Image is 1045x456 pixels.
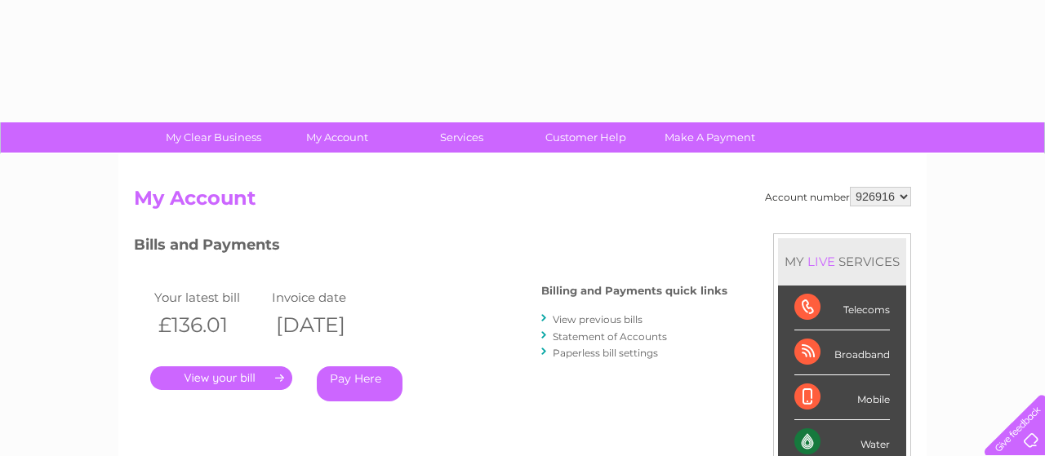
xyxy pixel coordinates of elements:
div: Broadband [794,330,890,375]
a: Pay Here [317,366,402,401]
th: £136.01 [150,308,268,342]
a: Make A Payment [643,122,777,153]
a: My Account [270,122,405,153]
a: View previous bills [553,313,643,325]
div: Mobile [794,375,890,420]
a: . [150,366,292,390]
td: Your latest bill [150,286,268,308]
h2: My Account [134,187,911,218]
div: MY SERVICES [778,238,906,285]
a: Customer Help [518,122,653,153]
div: Account number [765,187,911,206]
a: Paperless bill settings [553,347,658,359]
a: Services [394,122,529,153]
div: Telecoms [794,286,890,330]
a: My Clear Business [146,122,281,153]
div: LIVE [804,254,838,269]
h3: Bills and Payments [134,233,727,262]
td: Invoice date [268,286,385,308]
h4: Billing and Payments quick links [541,285,727,297]
th: [DATE] [268,308,385,342]
a: Statement of Accounts [553,330,667,343]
